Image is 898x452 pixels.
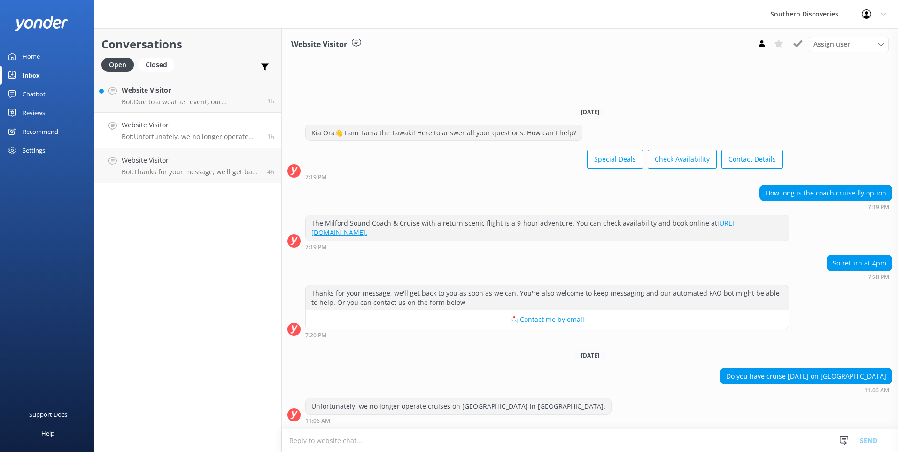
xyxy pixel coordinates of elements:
[721,150,783,169] button: Contact Details
[122,155,260,165] h4: Website Visitor
[305,244,326,250] strong: 7:19 PM
[305,243,789,250] div: Sep 13 2025 07:19pm (UTC +12:00) Pacific/Auckland
[759,203,892,210] div: Sep 13 2025 07:19pm (UTC +12:00) Pacific/Auckland
[122,168,260,176] p: Bot: Thanks for your message, we'll get back to you as soon as we can. You're also welcome to kee...
[101,35,274,53] h2: Conversations
[306,125,582,141] div: Kia Ora👋 I am Tama the Tawaki! Here to answer all your questions. How can I help?
[813,39,850,49] span: Assign user
[101,58,134,72] div: Open
[101,59,139,70] a: Open
[14,16,68,31] img: yonder-white-logo.png
[267,132,274,140] span: Sep 14 2025 11:06am (UTC +12:00) Pacific/Auckland
[291,39,347,51] h3: Website Visitor
[41,424,54,443] div: Help
[267,97,274,105] span: Sep 14 2025 11:14am (UTC +12:00) Pacific/Auckland
[306,398,611,414] div: Unfortunately, we no longer operate cruises on [GEOGRAPHIC_DATA] in [GEOGRAPHIC_DATA].
[827,273,892,280] div: Sep 13 2025 07:20pm (UTC +12:00) Pacific/Auckland
[94,148,281,183] a: Website VisitorBot:Thanks for your message, we'll get back to you as soon as we can. You're also ...
[23,141,45,160] div: Settings
[827,255,892,271] div: So return at 4pm
[23,66,40,85] div: Inbox
[94,78,281,113] a: Website VisitorBot:Due to a weather event, our Underwater Observatory has sustained some damage a...
[122,120,260,130] h4: Website Visitor
[23,47,40,66] div: Home
[122,132,260,141] p: Bot: Unfortunately, we no longer operate cruises on [GEOGRAPHIC_DATA] in [GEOGRAPHIC_DATA].
[305,417,612,424] div: Sep 14 2025 11:06am (UTC +12:00) Pacific/Auckland
[305,333,326,338] strong: 7:20 PM
[139,59,179,70] a: Closed
[122,85,260,95] h4: Website Visitor
[760,185,892,201] div: How long is the coach cruise fly option
[868,274,889,280] strong: 7:20 PM
[122,98,260,106] p: Bot: Due to a weather event, our Underwater Observatory has sustained some damage and does not ha...
[864,388,889,393] strong: 11:06 AM
[23,103,45,122] div: Reviews
[575,351,605,359] span: [DATE]
[306,285,789,310] div: Thanks for your message, we'll get back to you as soon as we can. You're also welcome to keep mes...
[720,368,892,384] div: Do you have cruise [DATE] on [GEOGRAPHIC_DATA]
[139,58,174,72] div: Closed
[720,387,892,393] div: Sep 14 2025 11:06am (UTC +12:00) Pacific/Auckland
[305,418,330,424] strong: 11:06 AM
[575,108,605,116] span: [DATE]
[23,122,58,141] div: Recommend
[311,218,734,237] a: [URL][DOMAIN_NAME].
[94,113,281,148] a: Website VisitorBot:Unfortunately, we no longer operate cruises on [GEOGRAPHIC_DATA] in [GEOGRAPHI...
[306,215,789,240] div: The Milford Sound Coach & Cruise with a return scenic flight is a 9-hour adventure. You can check...
[648,150,717,169] button: Check Availability
[23,85,46,103] div: Chatbot
[29,405,67,424] div: Support Docs
[267,168,274,176] span: Sep 14 2025 07:56am (UTC +12:00) Pacific/Auckland
[305,174,326,180] strong: 7:19 PM
[809,37,889,52] div: Assign User
[868,204,889,210] strong: 7:19 PM
[587,150,643,169] button: Special Deals
[305,173,783,180] div: Sep 13 2025 07:19pm (UTC +12:00) Pacific/Auckland
[306,310,789,329] button: 📩 Contact me by email
[305,332,789,338] div: Sep 13 2025 07:20pm (UTC +12:00) Pacific/Auckland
